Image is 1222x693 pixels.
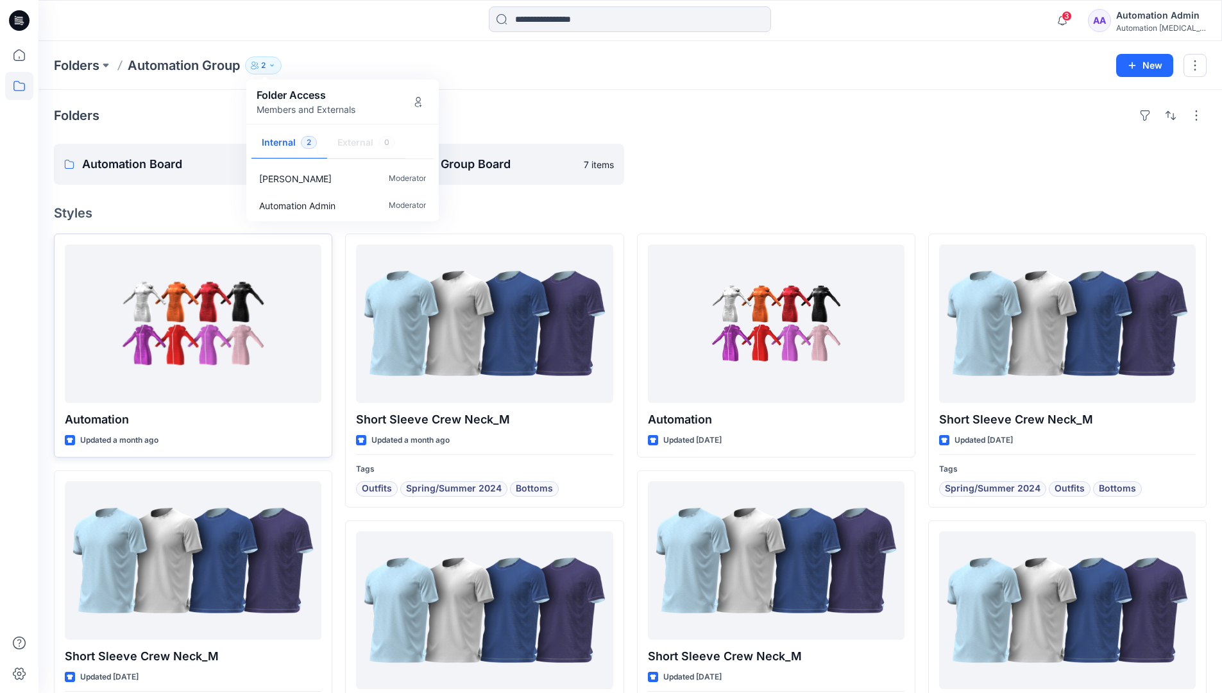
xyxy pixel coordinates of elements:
p: Members and Externals [257,103,355,116]
a: Automation [65,244,321,403]
h4: Styles [54,205,1207,221]
p: Automation Board [82,155,275,173]
p: Updated [DATE] [663,671,722,684]
button: External [327,127,405,160]
button: New [1116,54,1173,77]
button: 2 [245,56,282,74]
a: Short Sleeve Crew Neck_M [648,481,904,640]
span: 3 [1062,11,1072,21]
p: Updated [DATE] [80,671,139,684]
a: Short Sleeve Crew Neck_M [65,481,321,640]
span: Outfits [362,481,392,497]
a: Short Sleeve Crew Neck_M [939,531,1196,690]
p: Short Sleeve Crew Neck_M [65,647,321,665]
p: Moderator [389,172,426,185]
a: Automation Board191 items [54,144,332,185]
div: AA [1088,9,1111,32]
span: Outfits [1055,481,1085,497]
a: Automation Group Board7 items [345,144,624,185]
p: Short Sleeve Crew Neck_M [939,411,1196,429]
p: Automation [65,411,321,429]
p: Updated a month ago [371,434,450,447]
a: Short Sleeve Crew Neck_M [356,531,613,690]
div: Automation [MEDICAL_DATA]... [1116,23,1206,33]
p: Automation Group [128,56,240,74]
span: Spring/Summer 2024 [406,481,502,497]
p: Updated [DATE] [955,434,1013,447]
p: Tags [356,463,613,476]
p: 7 items [584,158,614,171]
a: Short Sleeve Crew Neck_M [356,244,613,403]
span: 2 [301,136,317,149]
p: Automation Group Board [373,155,575,173]
p: Automation [648,411,904,429]
span: Bottoms [516,481,553,497]
p: Folder Access [257,87,355,103]
span: Bottoms [1099,481,1136,497]
p: Vladyslav Kachuk [259,172,332,185]
a: Short Sleeve Crew Neck_M [939,244,1196,403]
a: [PERSON_NAME]Moderator [249,165,436,192]
p: Tags [939,463,1196,476]
button: Manage Users [408,92,429,112]
p: Moderator [389,199,426,212]
p: Short Sleeve Crew Neck_M [648,647,904,665]
p: Automation Admin [259,199,335,212]
span: 0 [378,136,395,149]
span: Spring/Summer 2024 [945,481,1040,497]
h4: Folders [54,108,99,123]
button: Internal [251,127,327,160]
p: Short Sleeve Crew Neck_M [356,411,613,429]
a: Automation [648,244,904,403]
a: Automation AdminModerator [249,192,436,219]
div: Automation Admin [1116,8,1206,23]
p: Updated a month ago [80,434,158,447]
a: Folders [54,56,99,74]
p: 2 [261,58,266,73]
p: Updated [DATE] [663,434,722,447]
